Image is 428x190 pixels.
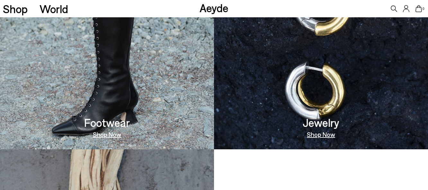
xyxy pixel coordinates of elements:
[3,3,28,14] a: Shop
[303,117,339,128] h3: Jewelry
[415,5,422,12] a: 0
[84,117,130,128] h3: Footwear
[422,7,425,11] span: 0
[40,3,68,14] a: World
[200,1,228,14] a: Aeyde
[93,131,121,137] a: Shop Now
[307,131,335,137] a: Shop Now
